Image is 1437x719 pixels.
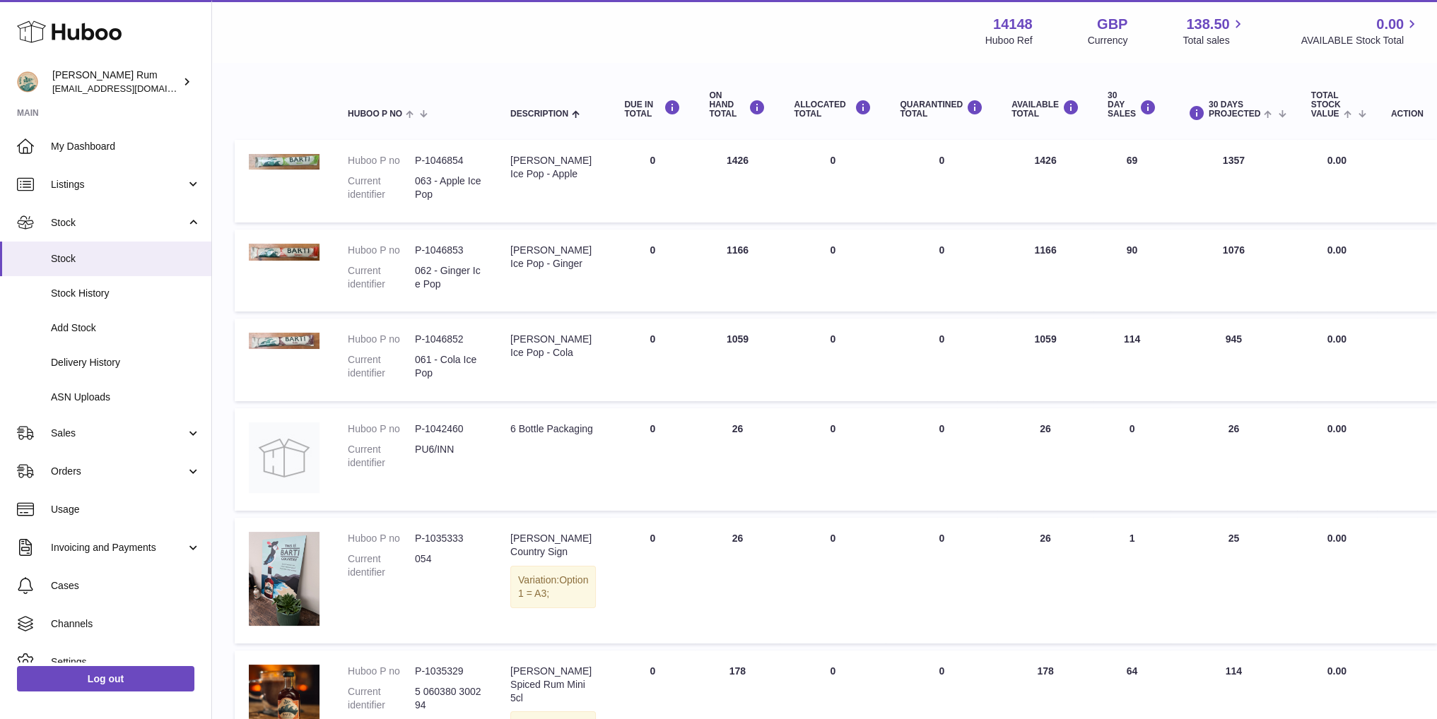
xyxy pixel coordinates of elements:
[939,423,944,434] span: 0
[610,408,695,511] td: 0
[510,422,596,436] div: 6 Bottle Packaging
[348,353,415,380] dt: Current identifier
[1327,244,1347,256] span: 0.00
[348,665,415,678] dt: Huboo P no
[510,109,568,119] span: Description
[695,140,780,222] td: 1426
[415,264,482,291] dd: 062 - Ginger Ice Pop
[1391,109,1424,119] div: Action
[17,666,194,691] a: Log out
[1097,15,1127,34] strong: GBP
[1327,333,1347,345] span: 0.00
[1327,665,1347,677] span: 0.00
[1327,533,1347,544] span: 0.00
[249,333,319,348] img: product image
[51,140,201,153] span: My Dashboard
[51,579,201,593] span: Cases
[1183,15,1245,47] a: 138.50 Total sales
[348,443,415,470] dt: Current identifier
[348,154,415,167] dt: Huboo P no
[780,140,886,222] td: 0
[249,154,319,170] img: product image
[1093,518,1171,643] td: 1
[900,100,983,119] div: QUARANTINED Total
[1311,91,1341,119] span: Total stock value
[610,230,695,312] td: 0
[1301,15,1420,47] a: 0.00 AVAILABLE Stock Total
[1171,230,1297,312] td: 1076
[51,321,201,335] span: Add Stock
[1108,91,1156,119] div: 30 DAY SALES
[1171,518,1297,643] td: 25
[610,319,695,401] td: 0
[1171,140,1297,222] td: 1357
[695,408,780,511] td: 26
[415,552,482,579] dd: 054
[415,244,482,257] dd: P-1046853
[510,244,596,271] div: [PERSON_NAME] Ice Pop - Ginger
[997,140,1093,222] td: 1426
[415,154,482,167] dd: P-1046854
[348,174,415,201] dt: Current identifier
[510,665,596,705] div: [PERSON_NAME] Spiced Rum Mini 5cl
[249,422,319,493] img: product image
[1327,155,1347,166] span: 0.00
[780,408,886,511] td: 0
[348,244,415,257] dt: Huboo P no
[1088,34,1128,47] div: Currency
[52,69,180,95] div: [PERSON_NAME] Rum
[17,71,38,93] img: mail@bartirum.wales
[510,333,596,359] div: [PERSON_NAME] Ice Pop - Cola
[1301,34,1420,47] span: AVAILABLE Stock Total
[780,230,886,312] td: 0
[51,252,201,266] span: Stock
[348,532,415,545] dt: Huboo P no
[415,422,482,436] dd: P-1042460
[249,244,319,261] img: product image
[780,319,886,401] td: 0
[1327,423,1347,434] span: 0.00
[518,574,588,599] span: Option 1 = A3;
[1183,34,1245,47] span: Total sales
[1186,15,1229,34] span: 138.50
[624,100,681,119] div: DUE IN TOTAL
[51,541,186,554] span: Invoicing and Payments
[51,655,201,669] span: Settings
[1171,319,1297,401] td: 945
[249,532,319,626] img: product image
[415,333,482,346] dd: P-1046852
[780,518,886,643] td: 0
[939,333,944,345] span: 0
[985,34,1033,47] div: Huboo Ref
[415,174,482,201] dd: 063 - Apple Ice Pop
[51,356,201,369] span: Delivery History
[51,287,201,300] span: Stock History
[348,422,415,436] dt: Huboo P no
[348,685,415,712] dt: Current identifier
[415,532,482,545] dd: P-1035333
[997,319,1093,401] td: 1059
[415,665,482,678] dd: P-1035329
[510,566,596,608] div: Variation:
[610,518,695,643] td: 0
[695,518,780,643] td: 26
[695,319,780,401] td: 1059
[510,532,596,559] div: [PERSON_NAME] Country Sign
[939,244,944,256] span: 0
[1093,319,1171,401] td: 114
[1011,100,1079,119] div: AVAILABLE Total
[794,100,872,119] div: ALLOCATED Total
[939,665,944,677] span: 0
[348,552,415,579] dt: Current identifier
[348,109,402,119] span: Huboo P no
[1093,230,1171,312] td: 90
[51,465,186,478] span: Orders
[51,178,186,191] span: Listings
[348,333,415,346] dt: Huboo P no
[1093,140,1171,222] td: 69
[510,154,596,181] div: [PERSON_NAME] Ice Pop - Apple
[997,518,1093,643] td: 26
[51,391,201,404] span: ASN Uploads
[1093,408,1171,511] td: 0
[51,617,201,631] span: Channels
